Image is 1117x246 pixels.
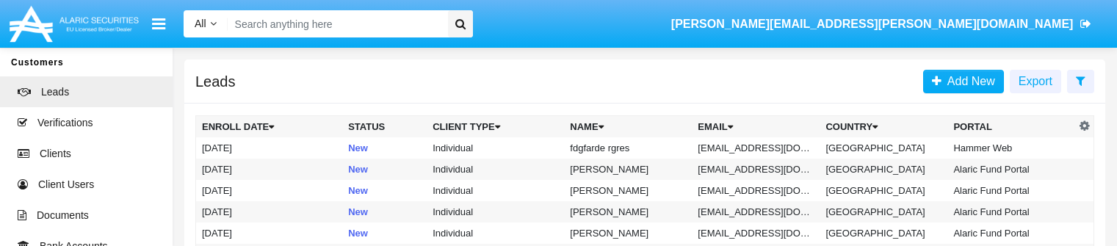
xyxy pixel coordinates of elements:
[7,2,141,46] img: Logo image
[37,115,93,131] span: Verifications
[37,208,89,223] span: Documents
[664,4,1099,45] a: [PERSON_NAME][EMAIL_ADDRESS][PERSON_NAME][DOMAIN_NAME]
[228,10,443,37] input: Search
[195,18,206,29] span: All
[38,177,94,192] span: Client Users
[671,18,1074,30] span: [PERSON_NAME][EMAIL_ADDRESS][PERSON_NAME][DOMAIN_NAME]
[41,84,69,100] span: Leads
[40,146,71,162] span: Clients
[184,16,228,32] a: All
